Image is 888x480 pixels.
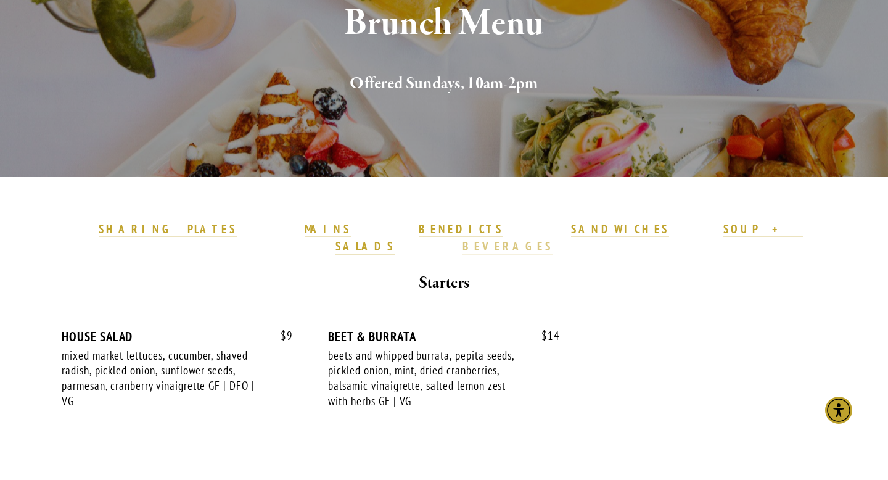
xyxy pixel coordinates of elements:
div: Accessibility Menu [825,397,852,424]
a: BENEDICTS [419,221,504,238]
strong: SHARING PLATES [99,221,237,236]
span: 9 [268,329,293,343]
a: BEVERAGES [462,239,553,255]
a: SHARING PLATES [99,221,237,238]
span: $ [541,328,548,343]
h1: Brunch Menu [84,4,804,44]
h2: Offered Sundays, 10am-2pm [84,71,804,97]
a: MAINS [305,221,351,238]
div: BEET & BURRATA [328,329,559,344]
a: SOUP + SALADS [335,221,802,255]
strong: MAINS [305,221,351,236]
strong: SANDWICHES [571,221,670,236]
strong: BEVERAGES [462,239,553,254]
span: 14 [529,329,560,343]
span: $ [281,328,287,343]
strong: BENEDICTS [419,221,504,236]
div: beets and whipped burrata, pepita seeds, pickled onion, mint, dried cranberries, balsamic vinaigr... [328,348,524,409]
strong: Starters [419,272,469,294]
a: SANDWICHES [571,221,670,238]
div: HOUSE SALAD [62,329,293,344]
div: mixed market lettuces, cucumber, shaved radish, pickled onion, sunflower seeds, parmesan, cranber... [62,348,258,409]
